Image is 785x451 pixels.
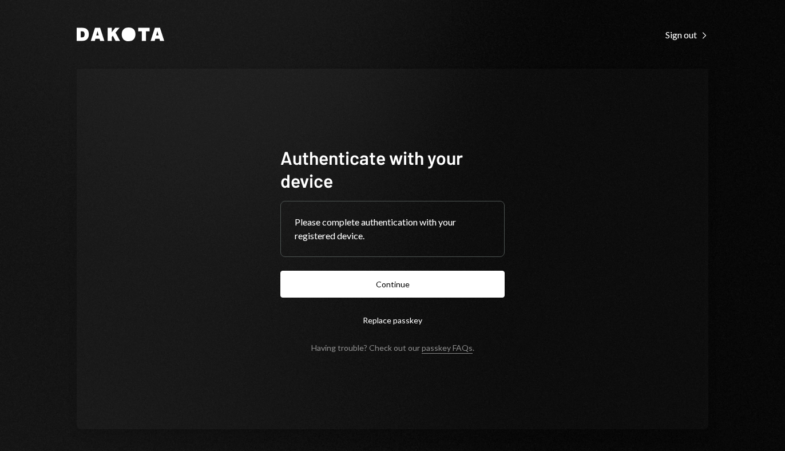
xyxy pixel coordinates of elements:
button: Continue [280,271,505,298]
a: passkey FAQs [422,343,473,354]
h1: Authenticate with your device [280,146,505,192]
a: Sign out [665,28,708,41]
div: Having trouble? Check out our . [311,343,474,353]
div: Sign out [665,29,708,41]
div: Please complete authentication with your registered device. [295,215,490,243]
button: Replace passkey [280,307,505,334]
